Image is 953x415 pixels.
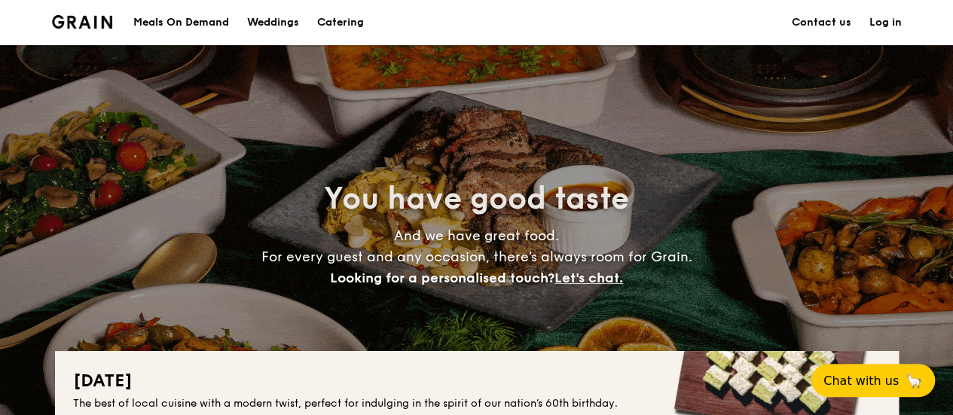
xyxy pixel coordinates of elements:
a: Logotype [52,15,113,29]
span: 🦙 [905,372,923,389]
span: Looking for a personalised touch? [330,270,554,286]
div: The best of local cuisine with a modern twist, perfect for indulging in the spirit of our nation’... [73,396,881,411]
span: Let's chat. [554,270,623,286]
span: You have good taste [324,181,629,217]
img: Grain [52,15,113,29]
span: And we have great food. For every guest and any occasion, there’s always room for Grain. [261,227,692,286]
span: Chat with us [823,374,899,388]
button: Chat with us🦙 [811,364,935,397]
h2: [DATE] [73,369,881,393]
